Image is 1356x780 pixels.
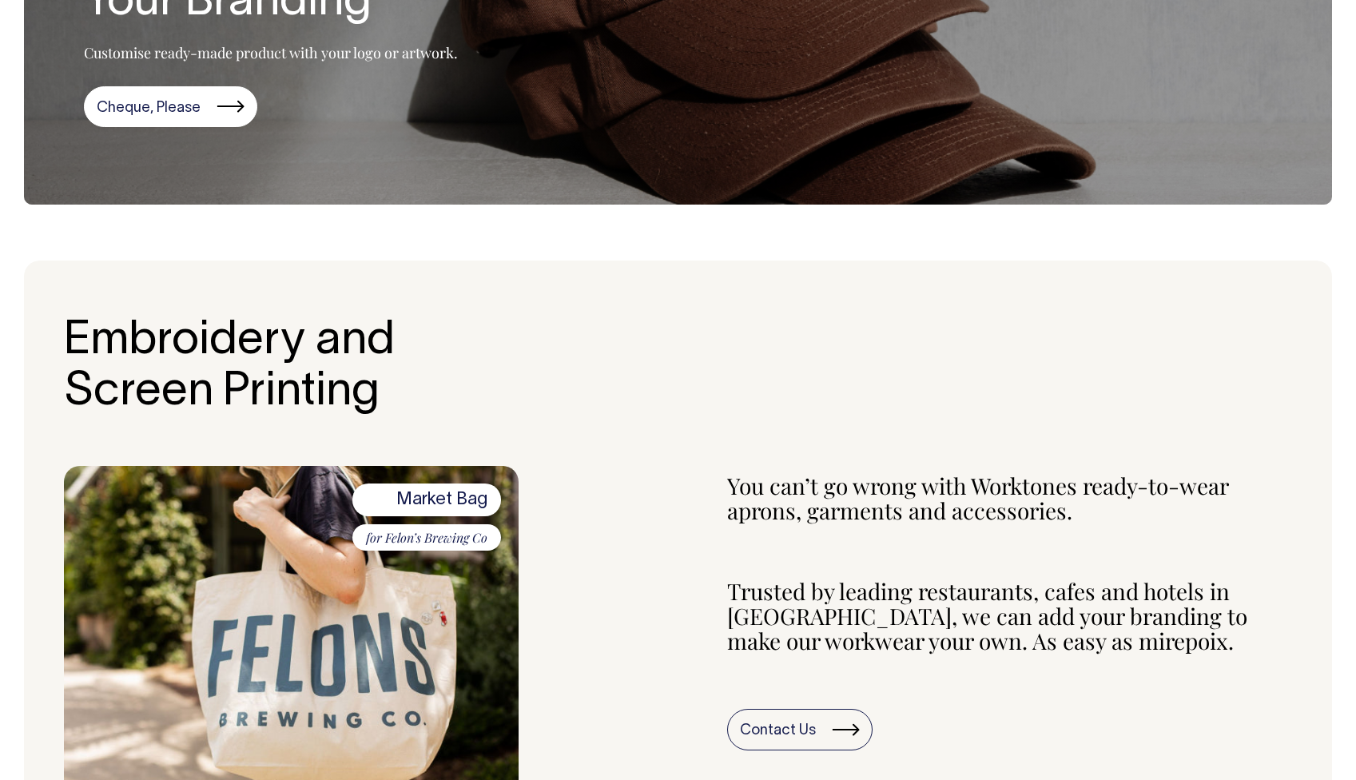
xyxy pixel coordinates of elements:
span: for Felon’s Brewing Co [352,524,501,551]
h2: Embroidery and Screen Printing [64,316,523,419]
a: Contact Us [727,709,873,750]
p: Trusted by leading restaurants, cafes and hotels in [GEOGRAPHIC_DATA], we can add your branding t... [727,579,1292,653]
span: Market Bag [352,484,501,515]
a: Cheque, Please [84,86,257,128]
p: You can’t go wrong with Worktones ready-to-wear aprons, garments and accessories. [727,474,1292,523]
p: Customise ready-made product with your logo or artwork. [84,43,458,62]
